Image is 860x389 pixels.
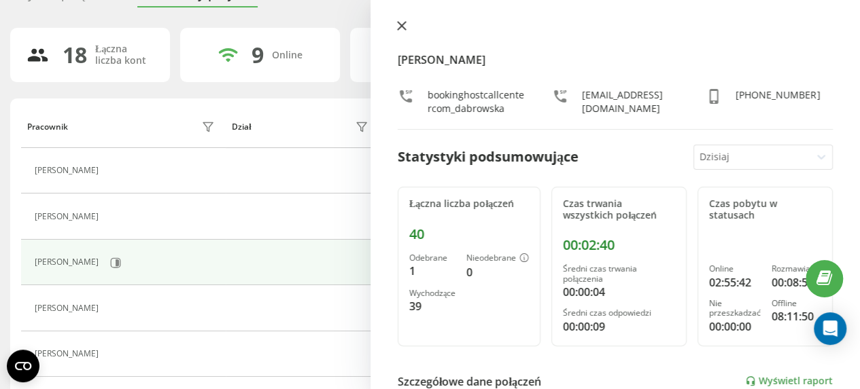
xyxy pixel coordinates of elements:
div: Online [272,50,303,61]
div: Czas trwania wszystkich połączeń [563,198,675,221]
div: Nieodebrane [466,253,529,264]
h4: [PERSON_NAME] [398,52,833,68]
div: 39 [409,298,455,314]
div: 00:00:04 [563,284,675,300]
div: Online [709,264,761,274]
div: 00:00:00 [709,318,761,335]
div: 00:08:58 [772,274,821,291]
div: Open Intercom Messenger [814,312,846,345]
div: 00:00:09 [563,318,675,335]
div: [PERSON_NAME] [35,257,102,267]
div: 08:11:50 [772,308,821,325]
div: Odebrane [409,253,455,263]
div: [EMAIL_ADDRESS][DOMAIN_NAME] [582,88,679,115]
div: Statystyki podsumowujące [398,147,579,167]
div: Pracownik [27,122,68,132]
div: Czas pobytu w statusach [709,198,821,221]
div: 1 [409,263,455,279]
div: Średni czas trwania połączenia [563,264,675,284]
div: Łączna liczba kont [95,43,154,67]
div: 40 [409,226,529,242]
a: Wyświetl raport [745,375,833,387]
div: Dział [232,122,251,132]
div: [PHONE_NUMBER] [736,88,820,115]
div: Wychodzące [409,289,455,298]
button: Open CMP widget [7,350,39,382]
div: Średni czas odpowiedzi [563,308,675,318]
div: Rozmawia [772,264,821,274]
div: [PERSON_NAME] [35,303,102,313]
div: [PERSON_NAME] [35,166,102,175]
div: 9 [252,42,264,68]
div: bookinghostcallcentercom_dabrowska [428,88,525,115]
div: 18 [63,42,87,68]
div: 0 [466,264,529,280]
div: Łączna liczba połączeń [409,198,529,210]
div: Offline [772,299,821,308]
div: [PERSON_NAME] [35,349,102,358]
div: 00:02:40 [563,237,675,253]
div: Nie przeszkadzać [709,299,761,318]
div: [PERSON_NAME] [35,212,102,221]
div: 02:55:42 [709,274,761,291]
